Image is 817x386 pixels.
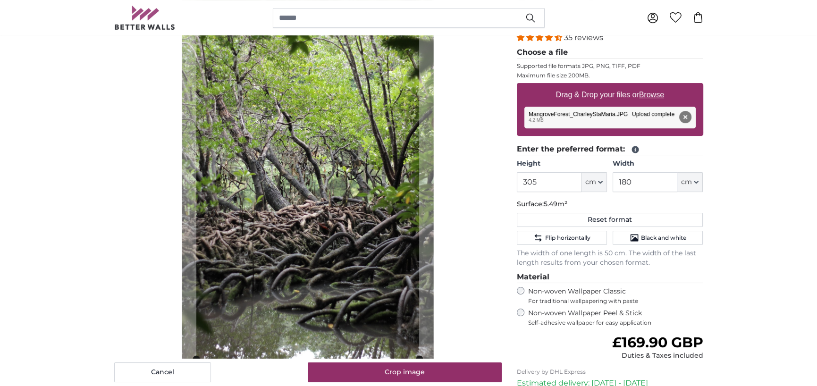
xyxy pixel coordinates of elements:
span: For traditional wallpapering with paste [528,297,703,305]
button: cm [677,172,703,192]
p: Surface: [517,200,703,209]
p: Maximum file size 200MB. [517,72,703,79]
p: The width of one length is 50 cm. The width of the last length results from your chosen format. [517,249,703,268]
legend: Choose a file [517,47,703,59]
button: Cancel [114,362,211,382]
button: Reset format [517,213,703,227]
button: cm [581,172,607,192]
span: cm [585,177,596,187]
legend: Material [517,271,703,283]
p: Supported file formats JPG, PNG, TIFF, PDF [517,62,703,70]
span: 35 reviews [564,33,603,42]
span: Flip horizontally [545,234,590,242]
span: cm [681,177,692,187]
label: Height [517,159,607,168]
button: Flip horizontally [517,231,607,245]
span: £169.90 GBP [612,334,703,351]
span: 4.34 stars [517,33,564,42]
u: Browse [639,91,664,99]
legend: Enter the preferred format: [517,143,703,155]
label: Non-woven Wallpaper Classic [528,287,703,305]
button: Black and white [613,231,703,245]
label: Width [613,159,703,168]
label: Non-woven Wallpaper Peel & Stick [528,309,703,327]
span: Self-adhesive wallpaper for easy application [528,319,703,327]
button: Crop image [308,362,502,382]
label: Drag & Drop your files or [552,85,667,104]
span: 5.49m² [544,200,567,208]
img: Betterwalls [114,6,176,30]
div: Duties & Taxes included [612,351,703,361]
p: Delivery by DHL Express [517,368,703,376]
span: Black and white [641,234,686,242]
